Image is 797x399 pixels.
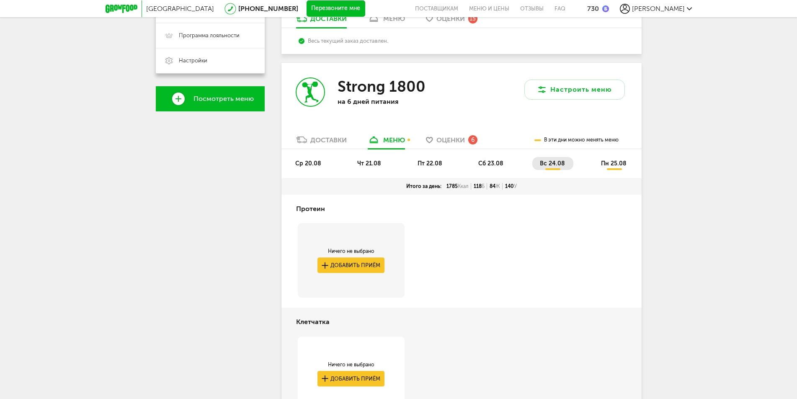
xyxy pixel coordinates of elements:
span: У [514,183,517,189]
a: Оценки 6 [422,135,482,149]
div: Итого за день: [404,183,444,190]
div: Доставки [310,136,347,144]
span: вс 24.08 [540,160,565,167]
a: Посмотреть меню [156,86,265,111]
h4: Протеин [296,201,325,217]
span: ср 20.08 [295,160,321,167]
button: Добавить приём [317,257,384,273]
span: чт 21.08 [357,160,381,167]
div: меню [383,15,405,23]
div: 1785 [444,183,471,190]
button: Перезвоните мне [307,0,365,17]
h4: Клетчатка [296,314,330,330]
span: пт 22.08 [418,160,442,167]
div: 6 [468,135,477,144]
div: Ничего не выбрано [317,248,384,255]
a: Доставки [292,135,351,149]
span: Программа лояльности [179,32,240,39]
span: пн 25.08 [601,160,627,167]
span: Ж [495,183,500,189]
button: Настроить меню [524,80,625,100]
button: Добавить приём [317,371,384,386]
span: Оценки [436,136,465,144]
a: меню [364,135,409,149]
div: В эти дни можно менять меню [534,131,619,149]
div: 15 [468,14,477,23]
a: Программа лояльности [156,23,265,48]
p: на 6 дней питания [338,98,446,106]
span: Настройки [179,57,207,64]
span: сб 23.08 [478,160,503,167]
div: Ничего не выбрано [317,361,384,368]
span: Ккал [458,183,469,189]
a: Оценки 15 [422,14,482,28]
span: Оценки [436,15,465,23]
a: [PHONE_NUMBER] [238,5,298,13]
div: 84 [487,183,503,190]
div: меню [383,136,405,144]
div: 730 [587,5,599,13]
div: Весь текущий заказ доставлен. [299,38,624,44]
span: Посмотреть меню [193,95,254,103]
h3: Strong 1800 [338,77,426,95]
div: 118 [471,183,487,190]
span: [PERSON_NAME] [632,5,685,13]
a: Настройки [156,48,265,73]
img: bonus_b.cdccf46.png [602,5,609,12]
span: Б [482,183,485,189]
a: Доставки [292,14,351,28]
a: меню [364,14,409,28]
div: 140 [503,183,519,190]
span: [GEOGRAPHIC_DATA] [146,5,214,13]
div: Доставки [310,15,347,23]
